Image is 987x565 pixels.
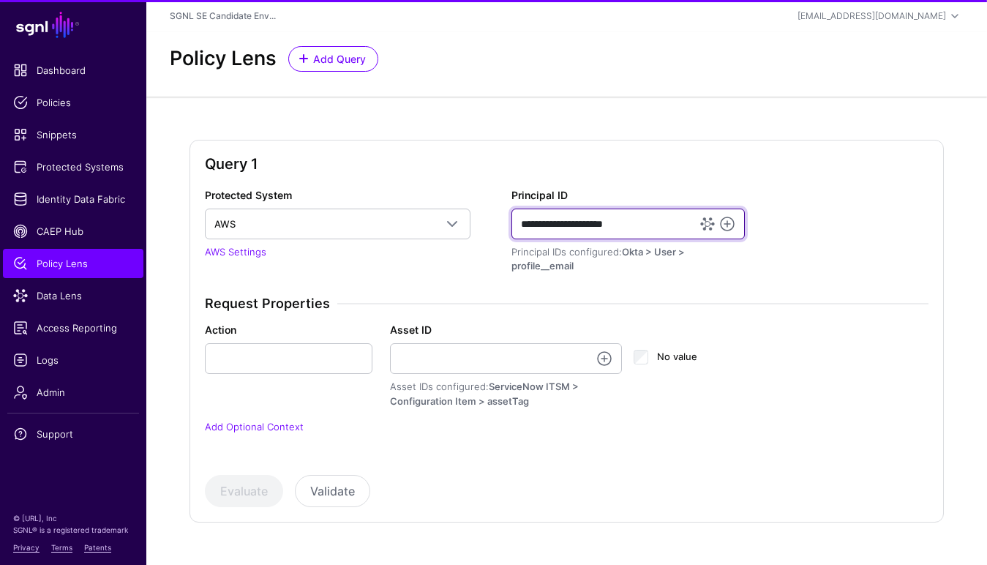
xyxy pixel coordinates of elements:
[511,187,568,203] label: Principal ID
[13,353,133,367] span: Logs
[13,127,133,142] span: Snippets
[3,217,143,246] a: CAEP Hub
[205,246,266,258] a: AWS Settings
[3,378,143,407] a: Admin
[205,296,337,312] span: Request Properties
[3,184,143,214] a: Identity Data Fabric
[84,543,111,552] a: Patents
[205,187,292,203] label: Protected System
[13,543,40,552] a: Privacy
[3,88,143,117] a: Policies
[9,9,138,41] a: SGNL
[13,512,133,524] p: © [URL], Inc
[13,224,133,239] span: CAEP Hub
[205,421,304,433] a: Add Optional Context
[3,313,143,343] a: Access Reporting
[3,345,143,375] a: Logs
[3,56,143,85] a: Dashboard
[13,63,133,78] span: Dashboard
[170,10,276,21] a: SGNL SE Candidate Env...
[3,281,143,310] a: Data Lens
[390,380,622,408] div: Asset IDs configured:
[13,288,133,303] span: Data Lens
[51,543,72,552] a: Terms
[295,475,370,507] button: Validate
[3,120,143,149] a: Snippets
[798,10,946,23] div: [EMAIL_ADDRESS][DOMAIN_NAME]
[3,152,143,182] a: Protected Systems
[13,321,133,335] span: Access Reporting
[13,427,133,441] span: Support
[13,95,133,110] span: Policies
[13,160,133,174] span: Protected Systems
[170,47,277,70] h2: Policy Lens
[3,249,143,278] a: Policy Lens
[205,322,236,337] label: Action
[214,218,236,230] span: AWS
[657,351,697,362] span: No value
[205,155,929,173] h2: Query 1
[390,381,579,407] span: ServiceNow ITSM > Configuration Item > assetTag
[13,256,133,271] span: Policy Lens
[13,192,133,206] span: Identity Data Fabric
[13,385,133,400] span: Admin
[13,524,133,536] p: SGNL® is a registered trademark
[511,245,745,274] div: Principal IDs configured:
[312,51,368,67] span: Add Query
[390,322,432,337] label: Asset ID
